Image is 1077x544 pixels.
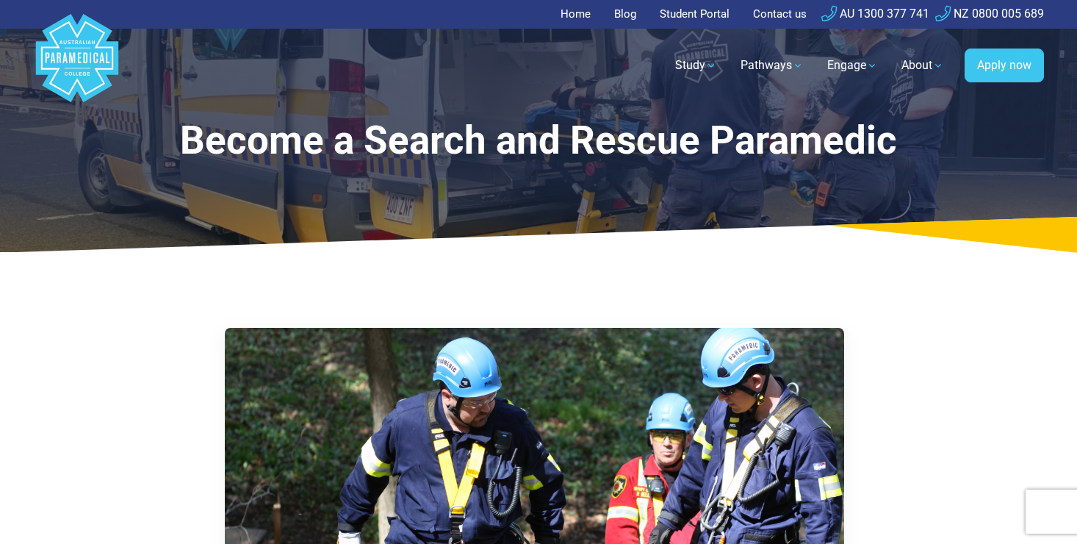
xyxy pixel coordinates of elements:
[666,45,726,86] a: Study
[818,45,887,86] a: Engage
[33,29,121,103] a: Australian Paramedical College
[821,7,929,21] a: AU 1300 377 741
[935,7,1044,21] a: NZ 0800 005 689
[159,118,918,164] h1: Become a Search and Rescue Paramedic
[893,45,953,86] a: About
[965,49,1044,82] a: Apply now
[732,45,813,86] a: Pathways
